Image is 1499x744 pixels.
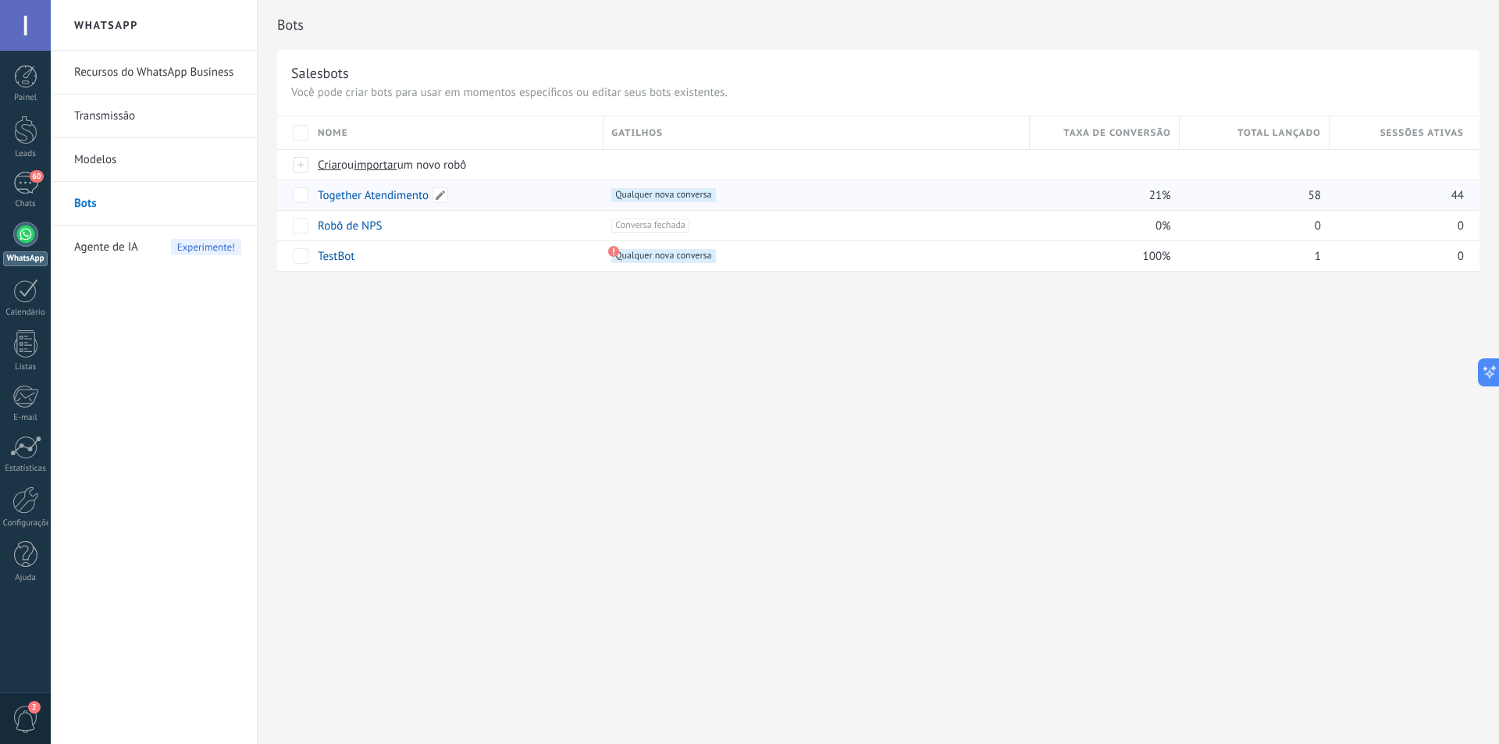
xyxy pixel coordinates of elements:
[3,308,48,318] div: Calendário
[291,85,1465,100] p: Você pode criar bots para usar em momentos específicos ou editar seus bots existentes.
[1380,126,1464,141] span: Sessões ativas
[3,199,48,209] div: Chats
[74,226,241,269] a: Agente de IAExperimente!
[1180,150,1322,180] div: Bots
[318,188,429,203] a: Together Atendimento
[3,464,48,474] div: Estatísticas
[74,51,241,94] a: Recursos do WhatsApp Business
[3,362,48,372] div: Listas
[277,9,1479,41] h2: Bots
[3,93,48,103] div: Painel
[74,226,138,269] span: Agente de IA
[30,170,43,183] span: 60
[1237,126,1321,141] span: Total lançado
[1330,241,1464,271] div: 0
[51,138,257,182] li: Modelos
[3,413,48,423] div: E-mail
[74,182,241,226] a: Bots
[3,251,48,266] div: WhatsApp
[1063,126,1170,141] span: Taxa de conversão
[611,126,663,141] span: Gatilhos
[318,249,354,264] a: TestBot
[611,188,715,202] span: Qualquer nova conversa
[51,226,257,269] li: Agente de IA
[74,138,241,182] a: Modelos
[1030,180,1172,210] div: 21%
[1030,211,1172,240] div: 0%
[51,182,257,226] li: Bots
[611,219,689,233] span: Conversa fechada
[1330,150,1464,180] div: Bots
[1458,219,1464,233] span: 0
[397,158,467,173] span: um novo robô
[318,126,348,141] span: Nome
[1180,211,1322,240] div: 0
[1330,211,1464,240] div: 0
[1451,188,1464,203] span: 44
[51,94,257,138] li: Transmissão
[611,249,715,263] span: Qualquer nova conversa
[1180,180,1322,210] div: 58
[341,158,354,173] span: ou
[1149,188,1171,203] span: 21%
[171,239,241,255] span: Experimente!
[318,158,341,173] span: Criar
[433,187,448,203] span: Editar
[74,94,241,138] a: Transmissão
[1180,241,1322,271] div: 1
[28,701,41,714] span: 2
[1315,219,1321,233] span: 0
[291,64,349,82] div: Salesbots
[354,158,397,173] span: importar
[1030,241,1172,271] div: 100%
[1143,249,1171,264] span: 100%
[3,518,48,529] div: Configurações
[1315,249,1321,264] span: 1
[1155,219,1171,233] span: 0%
[1330,180,1464,210] div: 44
[3,573,48,583] div: Ajuda
[3,149,48,159] div: Leads
[51,51,257,94] li: Recursos do WhatsApp Business
[1308,188,1320,203] span: 58
[318,219,383,233] a: Robô de NPS
[1458,249,1464,264] span: 0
